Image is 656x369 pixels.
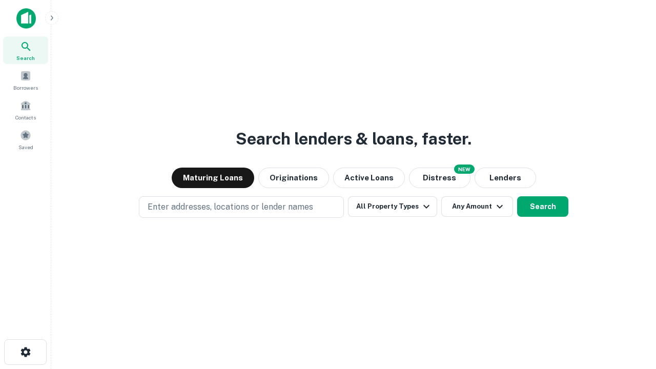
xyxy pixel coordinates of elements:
[3,66,48,94] a: Borrowers
[236,127,471,151] h3: Search lenders & loans, faster.
[441,196,513,217] button: Any Amount
[333,168,405,188] button: Active Loans
[454,165,475,174] div: NEW
[409,168,470,188] button: Search distressed loans with lien and other non-mortgage details.
[172,168,254,188] button: Maturing Loans
[517,196,568,217] button: Search
[605,287,656,336] iframe: Chat Widget
[16,54,35,62] span: Search
[3,126,48,153] a: Saved
[139,196,344,218] button: Enter addresses, locations or lender names
[348,196,437,217] button: All Property Types
[13,84,38,92] span: Borrowers
[258,168,329,188] button: Originations
[15,113,36,121] span: Contacts
[3,36,48,64] a: Search
[18,143,33,151] span: Saved
[475,168,536,188] button: Lenders
[148,201,313,213] p: Enter addresses, locations or lender names
[16,8,36,29] img: capitalize-icon.png
[3,96,48,124] a: Contacts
